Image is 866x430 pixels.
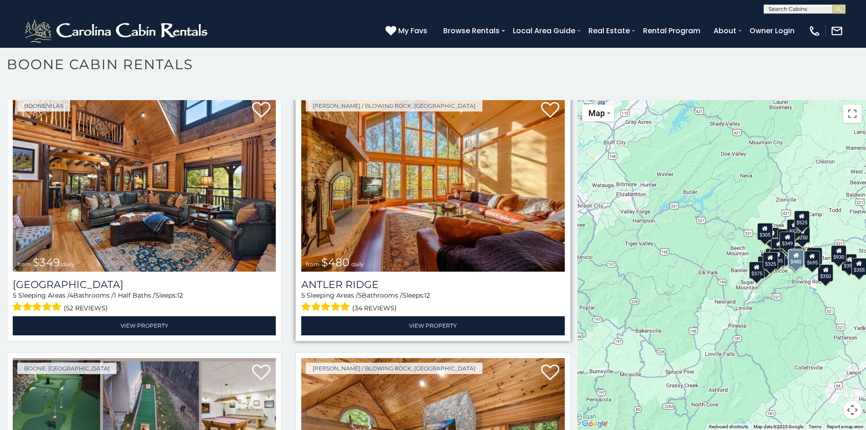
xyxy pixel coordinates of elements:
[301,291,564,314] div: Sleeping Areas / Bathrooms / Sleeps:
[818,264,833,281] div: $350
[13,291,16,299] span: 5
[17,261,31,268] span: from
[745,23,799,39] a: Owner Login
[809,424,821,429] a: Terms
[780,232,795,249] div: $349
[33,256,60,269] span: $349
[306,363,482,374] a: [PERSON_NAME] / Blowing Rock, [GEOGRAPHIC_DATA]
[13,278,276,291] a: [GEOGRAPHIC_DATA]
[757,223,773,240] div: $305
[439,23,504,39] a: Browse Rentals
[709,424,748,430] button: Keyboard shortcuts
[69,291,73,299] span: 4
[301,96,564,272] a: Antler Ridge from $480 daily
[351,261,364,268] span: daily
[508,23,580,39] a: Local Area Guide
[788,249,804,268] div: $480
[843,105,861,123] button: Toggle fullscreen view
[301,96,564,272] img: Antler Ridge
[13,278,276,291] h3: Diamond Creek Lodge
[808,25,821,37] img: phone-regular-white.png
[638,23,705,39] a: Rental Program
[62,261,75,268] span: daily
[588,108,605,118] span: Map
[301,291,305,299] span: 5
[831,25,843,37] img: mail-regular-white.png
[843,401,861,419] button: Map camera controls
[763,252,778,269] div: $325
[398,25,427,36] span: My Favs
[841,253,857,271] div: $355
[709,23,741,39] a: About
[424,291,430,299] span: 12
[301,278,564,291] a: Antler Ridge
[580,418,610,430] a: Open this area in Google Maps (opens a new window)
[795,226,810,243] div: $250
[64,302,108,314] span: (52 reviews)
[789,245,804,263] div: $395
[749,262,765,279] div: $375
[358,291,362,299] span: 5
[779,234,795,251] div: $210
[23,17,212,45] img: White-1-2.png
[17,100,70,111] a: Boone/Vilas
[831,245,846,262] div: $930
[177,291,183,299] span: 12
[114,291,155,299] span: 1 Half Baths /
[252,364,270,383] a: Add to favorites
[786,219,802,236] div: $320
[13,96,276,272] a: Diamond Creek Lodge from $349 daily
[758,256,773,273] div: $330
[352,302,397,314] span: (34 reviews)
[805,250,820,268] div: $695
[778,245,794,262] div: $225
[794,210,810,228] div: $525
[13,96,276,272] img: Diamond Creek Lodge
[252,101,270,120] a: Add to favorites
[321,256,349,269] span: $480
[771,238,786,256] div: $410
[13,316,276,335] a: View Property
[790,248,805,265] div: $675
[13,291,276,314] div: Sleeping Areas / Bathrooms / Sleeps:
[301,316,564,335] a: View Property
[806,247,822,264] div: $380
[541,101,559,120] a: Add to favorites
[582,105,614,121] button: Change map style
[17,363,116,374] a: Boone, [GEOGRAPHIC_DATA]
[770,248,785,266] div: $395
[306,261,319,268] span: from
[788,251,803,268] div: $315
[306,100,482,111] a: [PERSON_NAME] / Blowing Rock, [GEOGRAPHIC_DATA]
[584,23,634,39] a: Real Estate
[385,25,430,37] a: My Favs
[754,424,803,429] span: Map data ©2025 Google
[580,418,610,430] img: Google
[777,229,793,246] div: $565
[827,424,863,429] a: Report a map error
